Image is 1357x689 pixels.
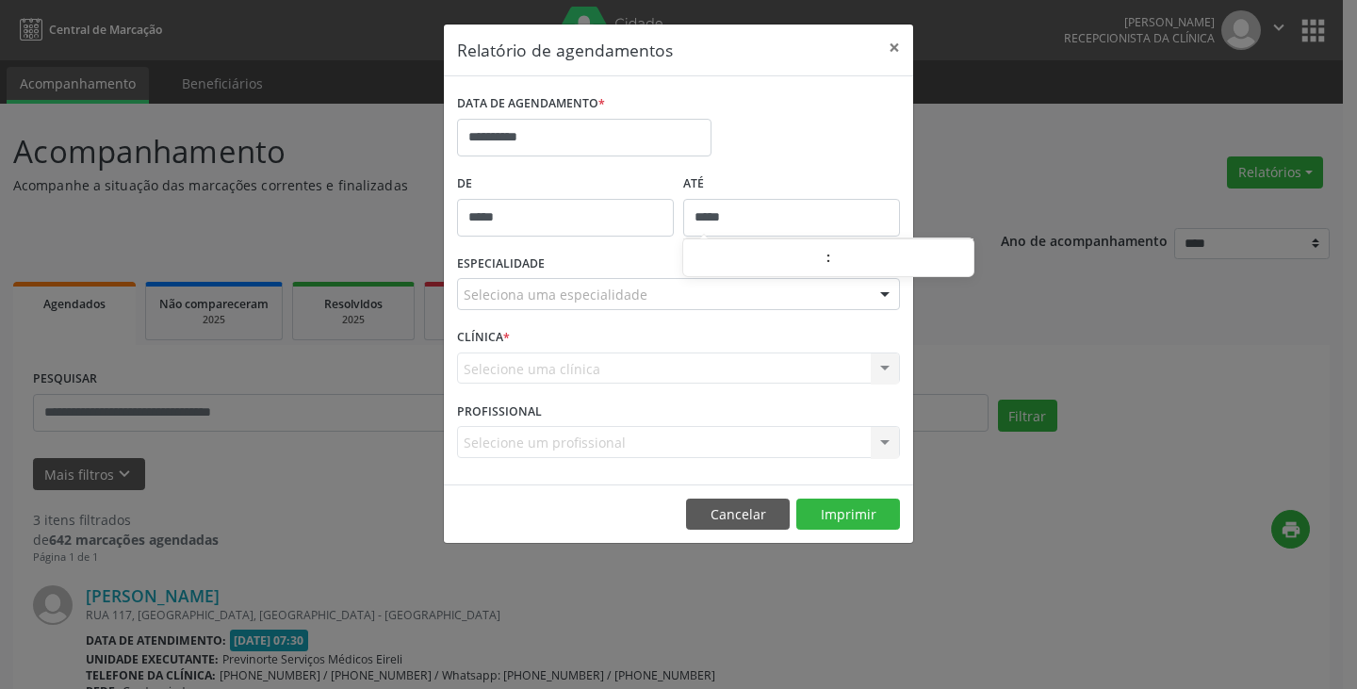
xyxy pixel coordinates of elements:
button: Close [875,25,913,71]
label: CLÍNICA [457,323,510,353]
label: ATÉ [683,170,900,199]
label: De [457,170,674,199]
input: Hour [683,240,826,278]
span: : [826,238,831,276]
h5: Relatório de agendamentos [457,38,673,62]
input: Minute [831,240,973,278]
label: PROFISSIONAL [457,397,542,426]
span: Seleciona uma especialidade [464,285,647,304]
label: ESPECIALIDADE [457,250,545,279]
label: DATA DE AGENDAMENTO [457,90,605,119]
button: Cancelar [686,499,790,531]
button: Imprimir [796,499,900,531]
